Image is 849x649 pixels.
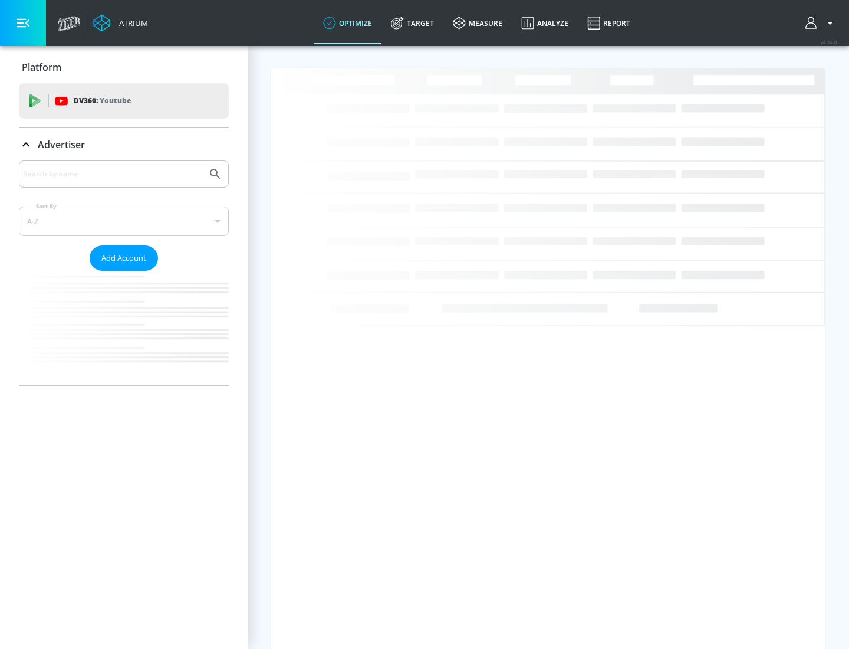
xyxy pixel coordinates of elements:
p: Advertiser [38,138,85,151]
a: Report [578,2,640,44]
div: A-Z [19,206,229,236]
div: Atrium [114,18,148,28]
div: Advertiser [19,128,229,161]
a: measure [443,2,512,44]
button: Add Account [90,245,158,271]
a: Analyze [512,2,578,44]
nav: list of Advertiser [19,271,229,385]
div: DV360: Youtube [19,83,229,119]
div: Platform [19,51,229,84]
a: Atrium [93,14,148,32]
p: Platform [22,61,61,74]
p: Youtube [100,94,131,107]
span: Add Account [101,251,146,265]
span: v 4.24.0 [821,39,837,45]
a: optimize [314,2,381,44]
p: DV360: [74,94,131,107]
label: Sort By [34,202,59,210]
input: Search by name [24,166,202,182]
a: Target [381,2,443,44]
div: Advertiser [19,160,229,385]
